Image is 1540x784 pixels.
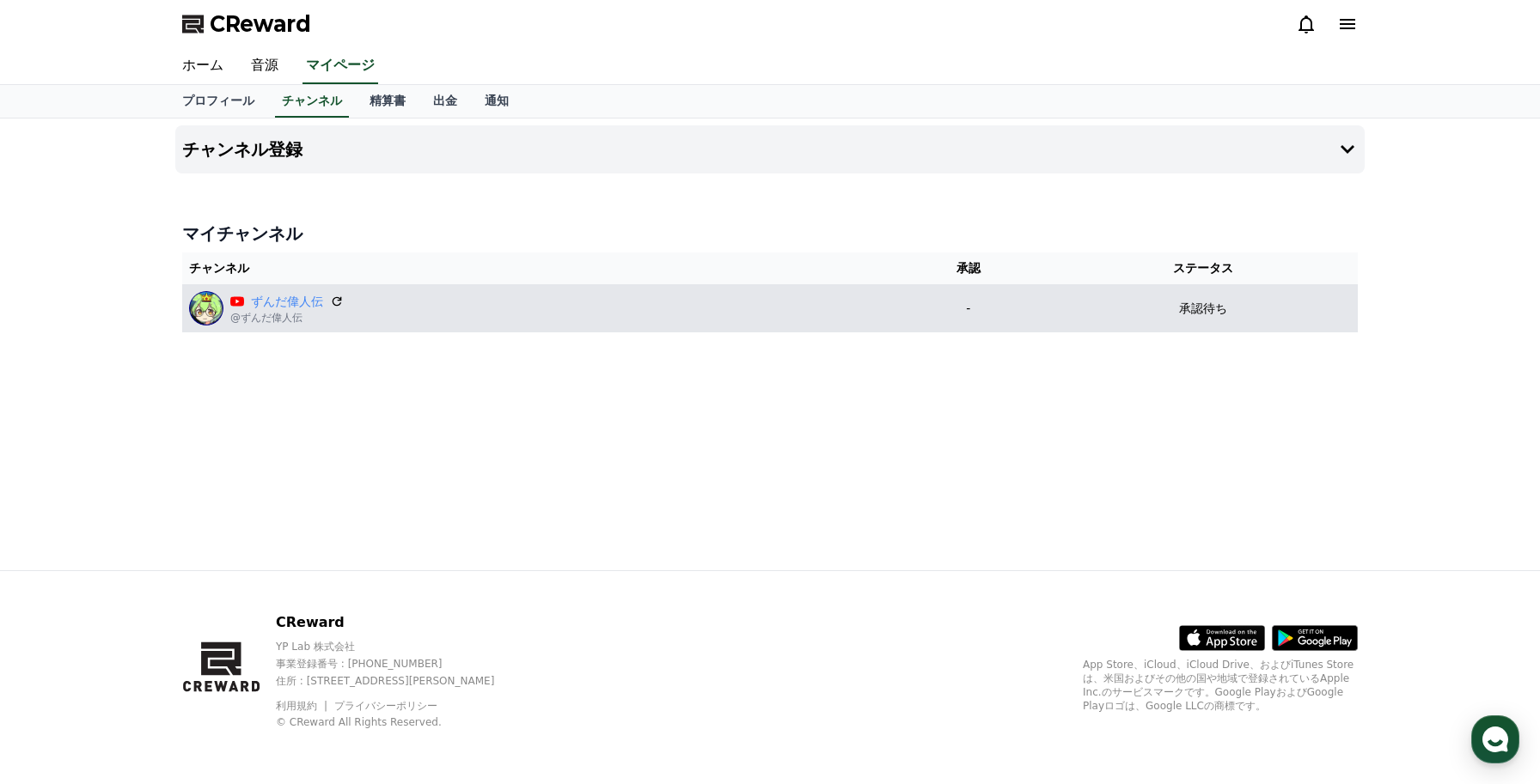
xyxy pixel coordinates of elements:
p: - [895,300,1041,318]
th: ステータス [1048,252,1358,284]
a: 音源 [237,48,292,84]
a: チャンネル [275,85,349,118]
a: Settings [222,544,330,587]
button: チャンネル登録 [175,125,1365,173]
a: マイページ [302,48,378,84]
p: 承認待ち [1179,300,1227,318]
p: 住所 : [STREET_ADDRESS][PERSON_NAME] [276,674,524,688]
a: ホーム [168,48,237,84]
span: Messages [143,571,193,585]
h4: チャンネル登録 [182,140,302,159]
h4: マイチャンネル [182,222,1358,246]
th: チャンネル [182,252,889,284]
p: 事業登録番号 : [PHONE_NUMBER] [276,657,524,671]
a: 出金 [419,85,471,118]
a: プライバシーポリシー [334,700,437,712]
a: 通知 [471,85,522,118]
a: Home [5,544,113,587]
p: CReward [276,612,524,633]
span: Home [44,570,74,584]
a: 精算書 [356,85,419,118]
span: CReward [210,10,311,38]
p: YP Lab 株式会社 [276,640,524,653]
a: Messages [113,544,222,587]
a: プロフィール [168,85,268,118]
p: App Store、iCloud、iCloud Drive、およびiTunes Storeは、米国およびその他の国や地域で登録されているApple Inc.のサービスマークです。Google P... [1083,658,1358,713]
img: ずんだ偉人伝 [189,291,223,325]
p: © CReward All Rights Reserved. [276,715,524,729]
p: @ずんだ偉人伝 [230,311,344,325]
a: 利用規約 [276,700,330,712]
a: CReward [182,10,311,38]
a: ずんだ偉人伝 [251,293,323,311]
th: 承認 [889,252,1048,284]
span: Settings [254,570,296,584]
